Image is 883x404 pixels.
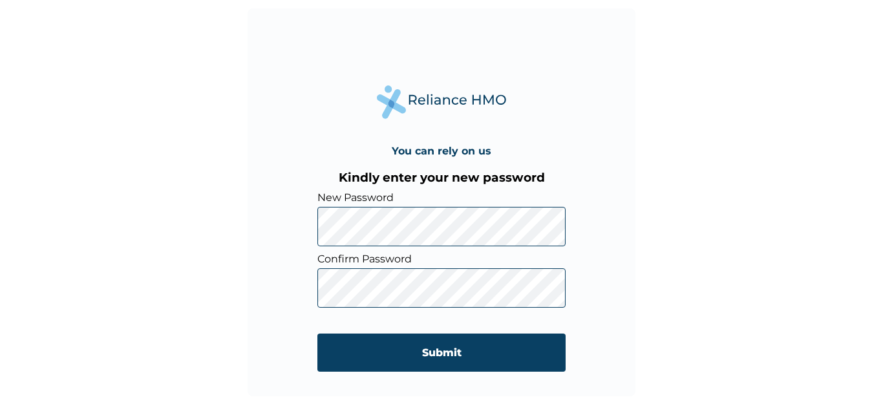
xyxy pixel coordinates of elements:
label: Confirm Password [317,253,566,265]
label: New Password [317,191,566,204]
img: Reliance Health's Logo [377,85,506,118]
h3: Kindly enter your new password [317,170,566,185]
input: Submit [317,334,566,372]
h4: You can rely on us [392,145,491,157]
